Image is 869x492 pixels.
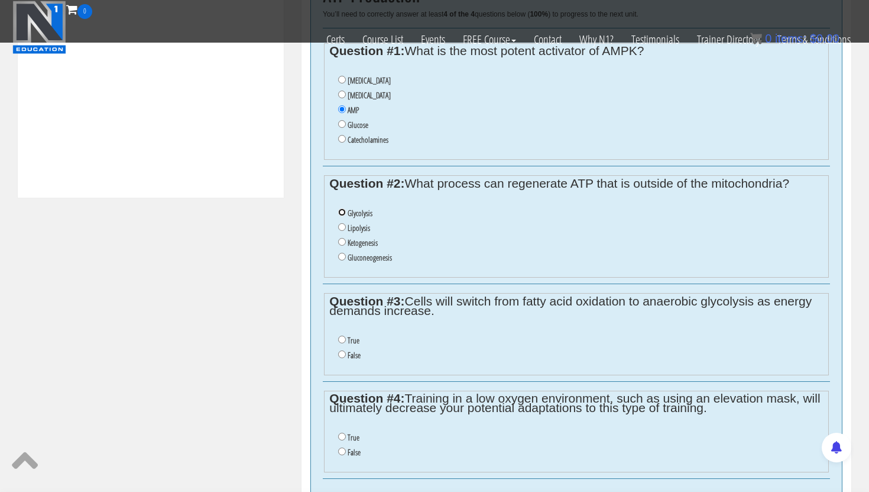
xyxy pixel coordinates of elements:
label: False [348,448,361,457]
a: Contact [525,19,570,60]
label: [MEDICAL_DATA] [348,76,391,85]
a: Course List [354,19,412,60]
legend: What process can regenerate ATP that is outside of the mitochondria? [329,179,823,188]
img: n1-education [12,1,66,54]
label: False [348,350,361,360]
a: Events [412,19,454,60]
a: 0 [66,1,92,17]
legend: Training in a low oxygen environment, such as using an elevation mask, will ultimately decrease y... [329,394,823,413]
span: $ [810,32,816,45]
span: 0 [765,32,771,45]
a: Trainer Directory [688,19,769,60]
a: FREE Course [454,19,525,60]
label: Gluconeogenesis [348,253,392,262]
img: icon11.png [750,33,762,44]
bdi: 0.00 [810,32,839,45]
a: Certs [317,19,354,60]
a: Testimonials [622,19,688,60]
label: Glycolysis [348,208,372,218]
strong: Question #3: [329,294,404,308]
strong: Question #2: [329,176,404,190]
label: Ketogenesis [348,238,378,247]
span: 0 [77,4,92,19]
a: Why N1? [570,19,622,60]
label: True [348,433,359,442]
span: items: [775,32,806,45]
a: 0 items: $0.00 [750,32,839,45]
label: AMP [348,105,359,115]
label: Glucose [348,120,368,130]
label: [MEDICAL_DATA] [348,91,391,100]
label: Lipolysis [348,223,370,233]
strong: Question #4: [329,391,404,405]
legend: Cells will switch from fatty acid oxidation to anaerobic glycolysis as energy demands increase. [329,297,823,316]
label: Catecholamines [348,135,388,144]
a: Terms & Conditions [769,19,860,60]
label: True [348,336,359,345]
